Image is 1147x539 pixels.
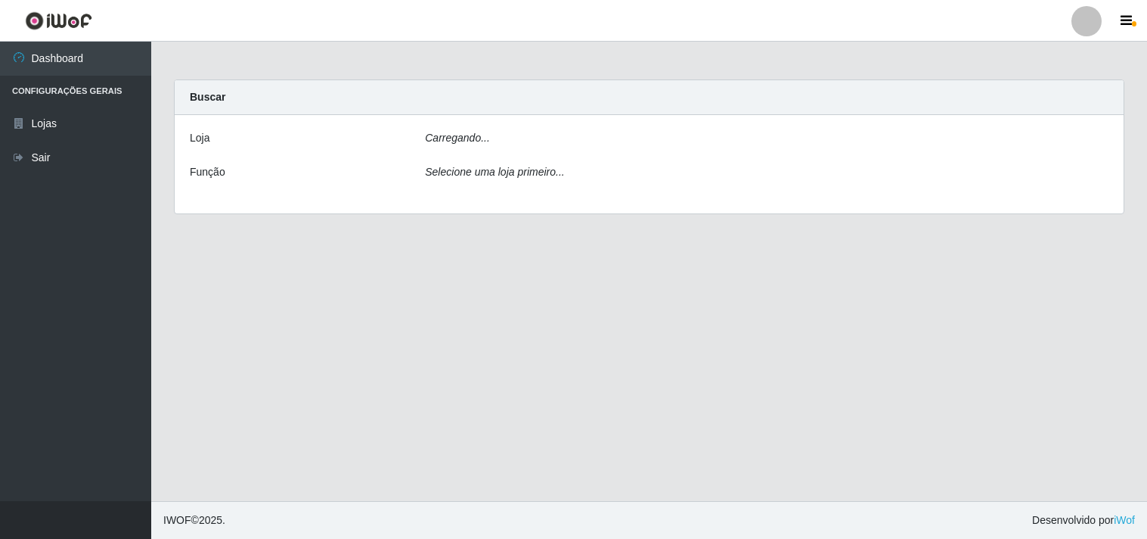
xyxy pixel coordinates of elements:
[190,164,225,180] label: Função
[1032,513,1135,528] span: Desenvolvido por
[190,91,225,103] strong: Buscar
[190,130,209,146] label: Loja
[163,514,191,526] span: IWOF
[25,11,92,30] img: CoreUI Logo
[425,132,490,144] i: Carregando...
[1114,514,1135,526] a: iWof
[425,166,564,178] i: Selecione uma loja primeiro...
[163,513,225,528] span: © 2025 .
